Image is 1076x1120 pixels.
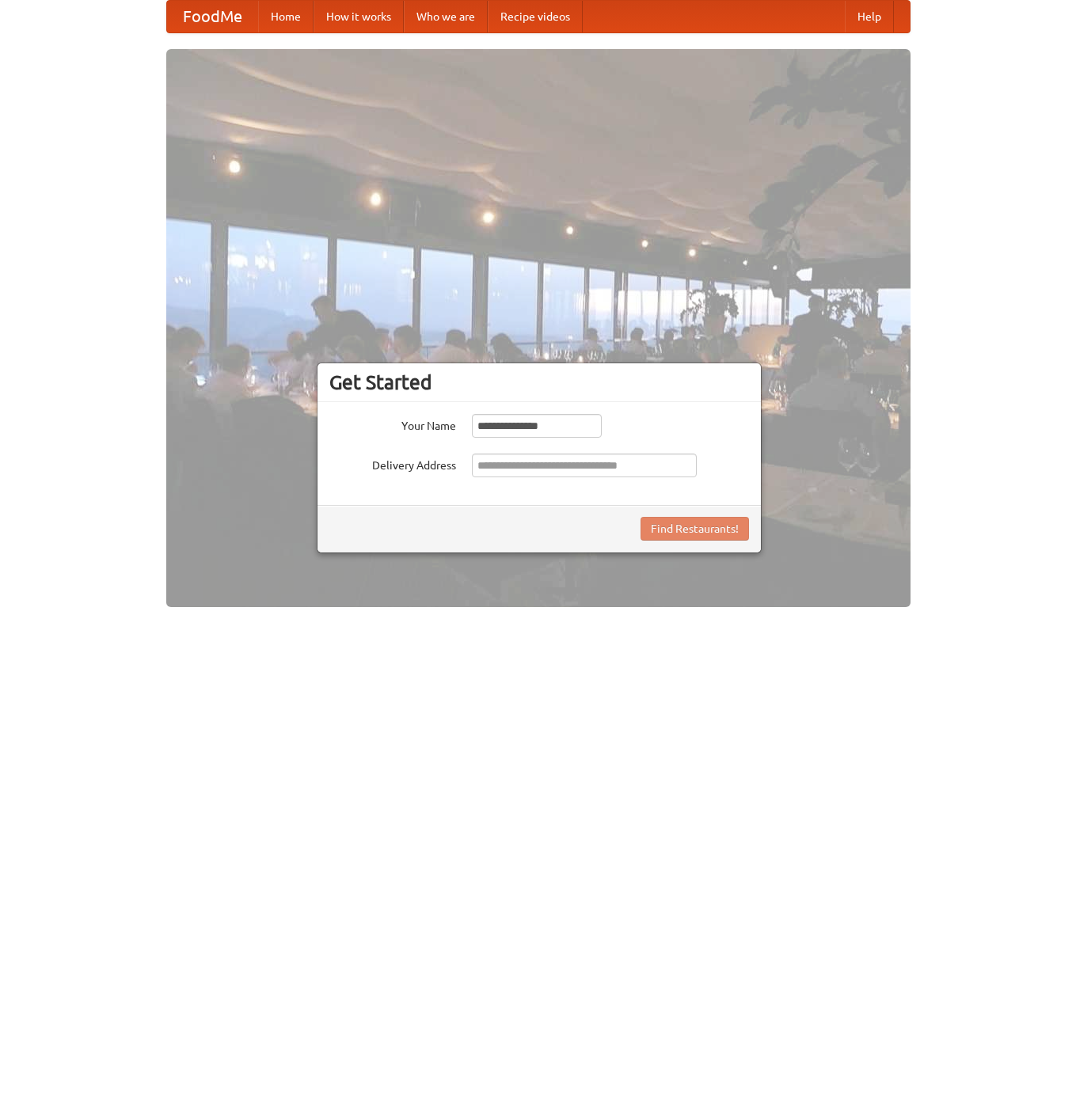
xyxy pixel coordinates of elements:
[167,1,258,32] a: FoodMe
[329,370,749,394] h3: Get Started
[641,517,749,541] button: Find Restaurants!
[488,1,583,32] a: Recipe videos
[845,1,894,32] a: Help
[258,1,314,32] a: Home
[404,1,488,32] a: Who we are
[329,454,456,473] label: Delivery Address
[314,1,404,32] a: How it works
[329,414,456,434] label: Your Name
